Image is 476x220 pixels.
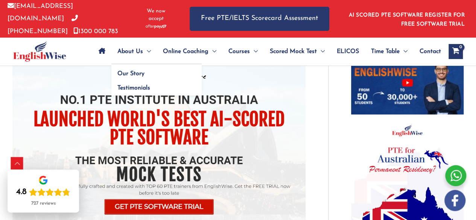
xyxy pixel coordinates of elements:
a: [PHONE_NUMBER] [8,15,78,34]
a: CoursesMenu Toggle [222,38,264,65]
span: Scored Mock Test [270,38,317,65]
span: Menu Toggle [143,38,151,65]
a: Online CoachingMenu Toggle [157,38,222,65]
a: ELICOS [331,38,365,65]
span: Our Story [117,71,144,77]
a: AI SCORED PTE SOFTWARE REGISTER FOR FREE SOFTWARE TRIAL [349,12,465,27]
img: Afterpay-Logo [146,24,166,29]
span: Menu Toggle [250,38,258,65]
a: Time TableMenu Toggle [365,38,414,65]
a: [EMAIL_ADDRESS][DOMAIN_NAME] [8,3,73,22]
span: About Us [117,38,143,65]
a: 1300 000 783 [73,28,118,35]
a: Testimonials [111,78,202,96]
div: Rating: 4.8 out of 5 [16,187,70,197]
span: Menu Toggle [400,38,408,65]
a: Free PTE/IELTS Scorecard Assessment [190,7,329,30]
span: Menu Toggle [317,38,325,65]
span: ELICOS [337,38,359,65]
span: Courses [228,38,250,65]
span: Time Table [371,38,400,65]
a: Scored Mock TestMenu Toggle [264,38,331,65]
a: About UsMenu Toggle [111,38,157,65]
a: Our Story [111,64,202,79]
span: Contact [420,38,441,65]
span: Menu Toggle [208,38,216,65]
nav: Site Navigation: Main Menu [93,38,441,65]
span: Testimonials [117,85,150,91]
span: Online Coaching [163,38,208,65]
img: cropped-ew-logo [13,41,66,62]
a: View Shopping Cart, empty [449,44,463,59]
a: Contact [414,38,441,65]
span: We now accept [141,8,171,23]
div: 727 reviews [31,200,56,206]
aside: Header Widget 1 [344,6,468,31]
img: white-facebook.png [444,190,465,211]
div: 4.8 [16,187,27,197]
